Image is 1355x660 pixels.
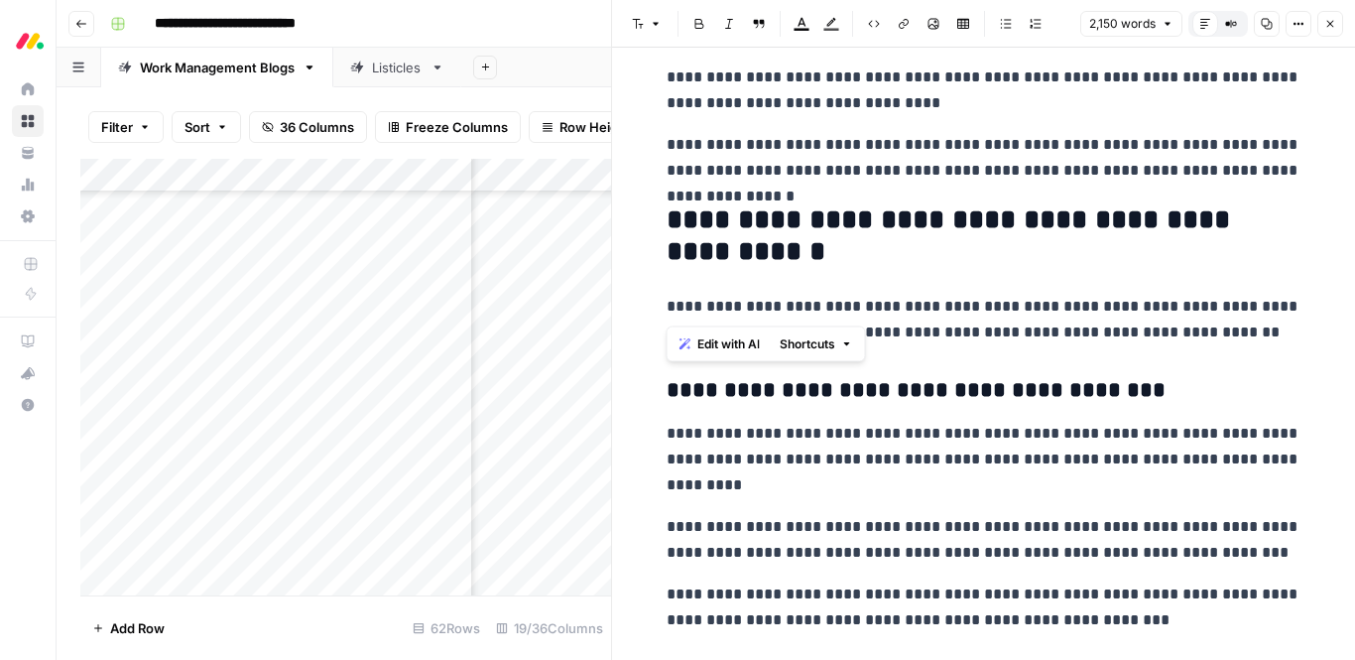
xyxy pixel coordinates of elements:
[12,326,44,357] a: AirOps Academy
[772,331,861,357] button: Shortcuts
[405,612,488,644] div: 62 Rows
[12,357,44,389] button: What's new?
[529,111,644,143] button: Row Height
[780,335,835,353] span: Shortcuts
[280,117,354,137] span: 36 Columns
[101,117,133,137] span: Filter
[13,358,43,388] div: What's new?
[1080,11,1182,37] button: 2,150 words
[12,73,44,105] a: Home
[372,58,423,77] div: Listicles
[185,117,210,137] span: Sort
[80,612,177,644] button: Add Row
[172,111,241,143] button: Sort
[12,389,44,421] button: Help + Support
[12,23,48,59] img: Monday.com Logo
[12,137,44,169] a: Your Data
[697,335,760,353] span: Edit with AI
[140,58,295,77] div: Work Management Blogs
[488,612,611,644] div: 19/36 Columns
[12,16,44,66] button: Workspace: Monday.com
[672,331,768,357] button: Edit with AI
[101,48,333,87] a: Work Management Blogs
[559,117,631,137] span: Row Height
[110,618,165,638] span: Add Row
[12,200,44,232] a: Settings
[406,117,508,137] span: Freeze Columns
[333,48,461,87] a: Listicles
[1089,15,1156,33] span: 2,150 words
[12,105,44,137] a: Browse
[12,169,44,200] a: Usage
[88,111,164,143] button: Filter
[375,111,521,143] button: Freeze Columns
[249,111,367,143] button: 36 Columns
